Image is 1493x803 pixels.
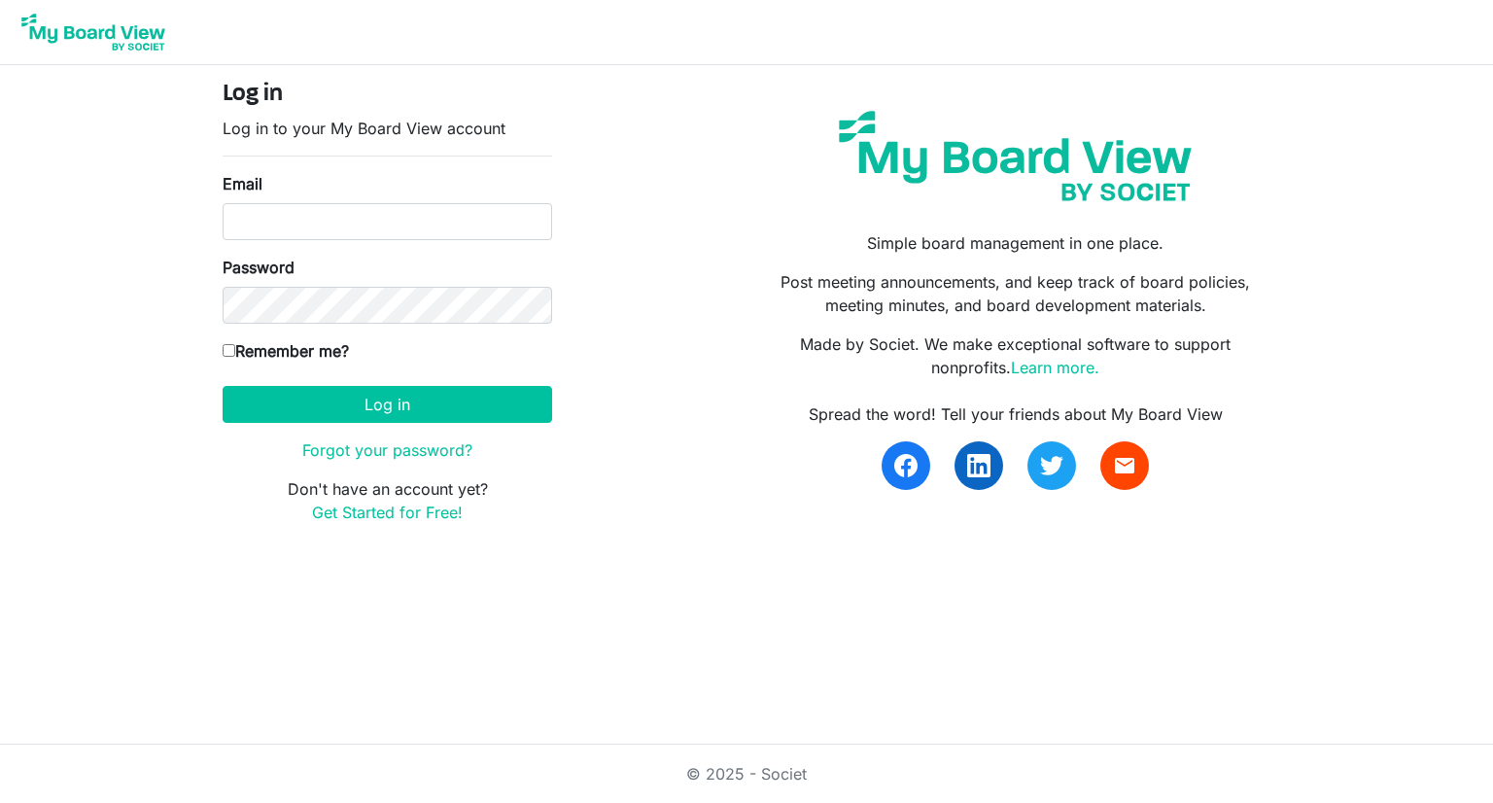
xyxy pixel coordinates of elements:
p: Log in to your My Board View account [223,117,552,140]
span: email [1113,454,1136,477]
img: My Board View Logo [16,8,171,56]
a: Learn more. [1011,358,1099,377]
p: Simple board management in one place. [761,231,1270,255]
a: Forgot your password? [302,440,472,460]
label: Email [223,172,262,195]
img: facebook.svg [894,454,918,477]
button: Log in [223,386,552,423]
div: Spread the word! Tell your friends about My Board View [761,402,1270,426]
h4: Log in [223,81,552,109]
label: Remember me? [223,339,349,363]
label: Password [223,256,295,279]
input: Remember me? [223,344,235,357]
img: my-board-view-societ.svg [824,96,1206,216]
p: Made by Societ. We make exceptional software to support nonprofits. [761,332,1270,379]
p: Don't have an account yet? [223,477,552,524]
a: email [1100,441,1149,490]
img: linkedin.svg [967,454,990,477]
a: Get Started for Free! [312,503,463,522]
a: © 2025 - Societ [686,764,807,784]
img: twitter.svg [1040,454,1063,477]
p: Post meeting announcements, and keep track of board policies, meeting minutes, and board developm... [761,270,1270,317]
